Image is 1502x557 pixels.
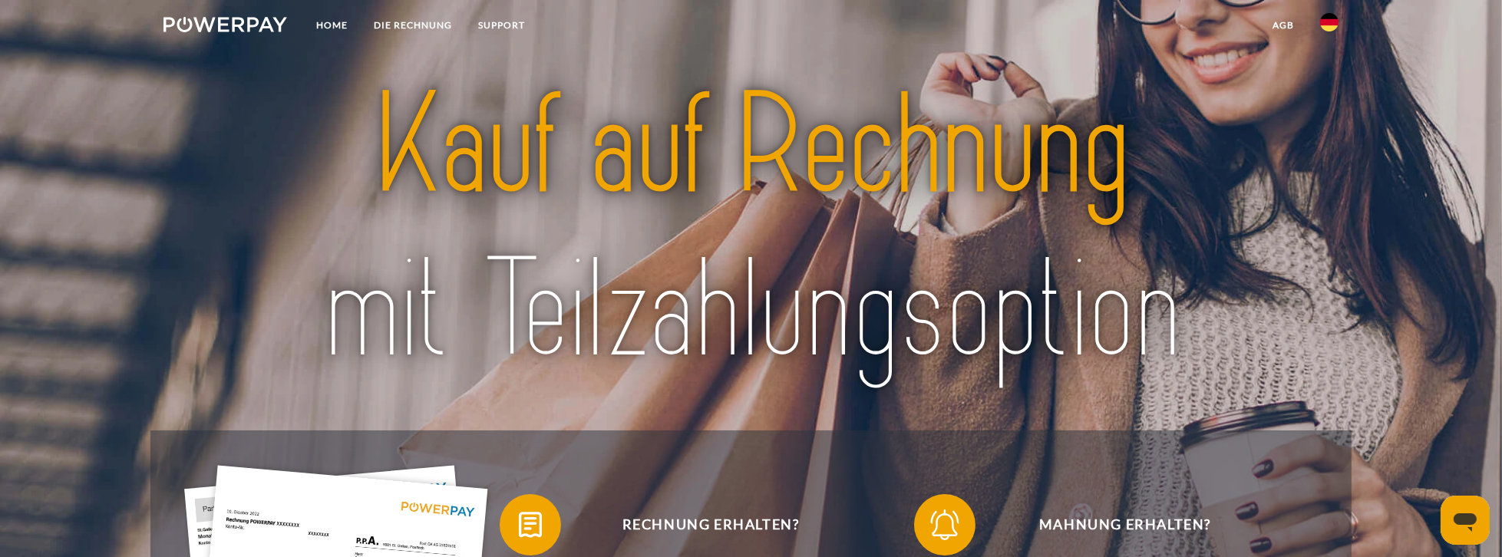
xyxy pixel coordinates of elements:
button: Rechnung erhalten? [500,494,899,555]
img: title-powerpay_de.svg [221,56,1280,401]
a: agb [1259,12,1307,39]
span: Mahnung erhalten? [937,494,1313,555]
a: Home [303,12,361,39]
img: qb_bill.svg [511,506,550,544]
a: DIE RECHNUNG [361,12,465,39]
img: de [1320,13,1339,31]
span: Rechnung erhalten? [523,494,899,555]
iframe: Schaltfläche zum Öffnen des Messaging-Fensters [1441,496,1490,545]
button: Mahnung erhalten? [914,494,1313,555]
img: logo-powerpay-white.svg [163,17,287,32]
a: SUPPORT [465,12,538,39]
img: qb_bell.svg [926,506,964,544]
